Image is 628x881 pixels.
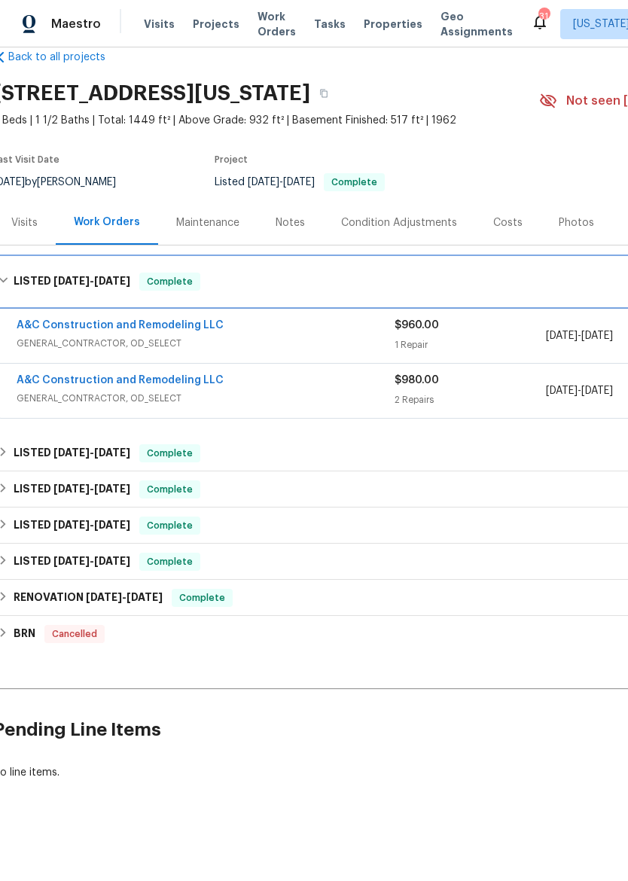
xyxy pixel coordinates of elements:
[215,155,248,164] span: Project
[546,383,613,398] span: -
[141,518,199,533] span: Complete
[17,391,395,406] span: GENERAL_CONTRACTOR, OD_SELECT
[141,482,199,497] span: Complete
[14,589,163,607] h6: RENOVATION
[14,517,130,535] h6: LISTED
[215,177,385,187] span: Listed
[14,553,130,571] h6: LISTED
[46,626,103,642] span: Cancelled
[53,447,130,458] span: -
[74,215,140,230] div: Work Orders
[94,520,130,530] span: [DATE]
[176,215,239,230] div: Maintenance
[94,483,130,494] span: [DATE]
[441,9,513,39] span: Geo Assignments
[559,215,594,230] div: Photos
[141,274,199,289] span: Complete
[248,177,279,187] span: [DATE]
[538,9,549,24] div: 31
[581,331,613,341] span: [DATE]
[94,447,130,458] span: [DATE]
[283,177,315,187] span: [DATE]
[14,480,130,498] h6: LISTED
[364,17,422,32] span: Properties
[11,215,38,230] div: Visits
[94,276,130,286] span: [DATE]
[14,273,130,291] h6: LISTED
[546,328,613,343] span: -
[141,446,199,461] span: Complete
[127,592,163,602] span: [DATE]
[53,276,130,286] span: -
[141,554,199,569] span: Complete
[86,592,122,602] span: [DATE]
[546,331,578,341] span: [DATE]
[395,392,546,407] div: 2 Repairs
[193,17,239,32] span: Projects
[17,336,395,351] span: GENERAL_CONTRACTOR, OD_SELECT
[173,590,231,605] span: Complete
[341,215,457,230] div: Condition Adjustments
[395,320,439,331] span: $960.00
[314,19,346,29] span: Tasks
[53,483,90,494] span: [DATE]
[493,215,523,230] div: Costs
[53,556,90,566] span: [DATE]
[17,375,224,386] a: A&C Construction and Remodeling LLC
[325,178,383,187] span: Complete
[14,625,35,643] h6: BRN
[258,9,296,39] span: Work Orders
[53,447,90,458] span: [DATE]
[395,375,439,386] span: $980.00
[53,520,130,530] span: -
[53,556,130,566] span: -
[310,80,337,107] button: Copy Address
[53,483,130,494] span: -
[144,17,175,32] span: Visits
[86,592,163,602] span: -
[546,386,578,396] span: [DATE]
[51,17,101,32] span: Maestro
[53,520,90,530] span: [DATE]
[53,276,90,286] span: [DATE]
[14,444,130,462] h6: LISTED
[248,177,315,187] span: -
[581,386,613,396] span: [DATE]
[276,215,305,230] div: Notes
[94,556,130,566] span: [DATE]
[395,337,546,352] div: 1 Repair
[17,320,224,331] a: A&C Construction and Remodeling LLC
